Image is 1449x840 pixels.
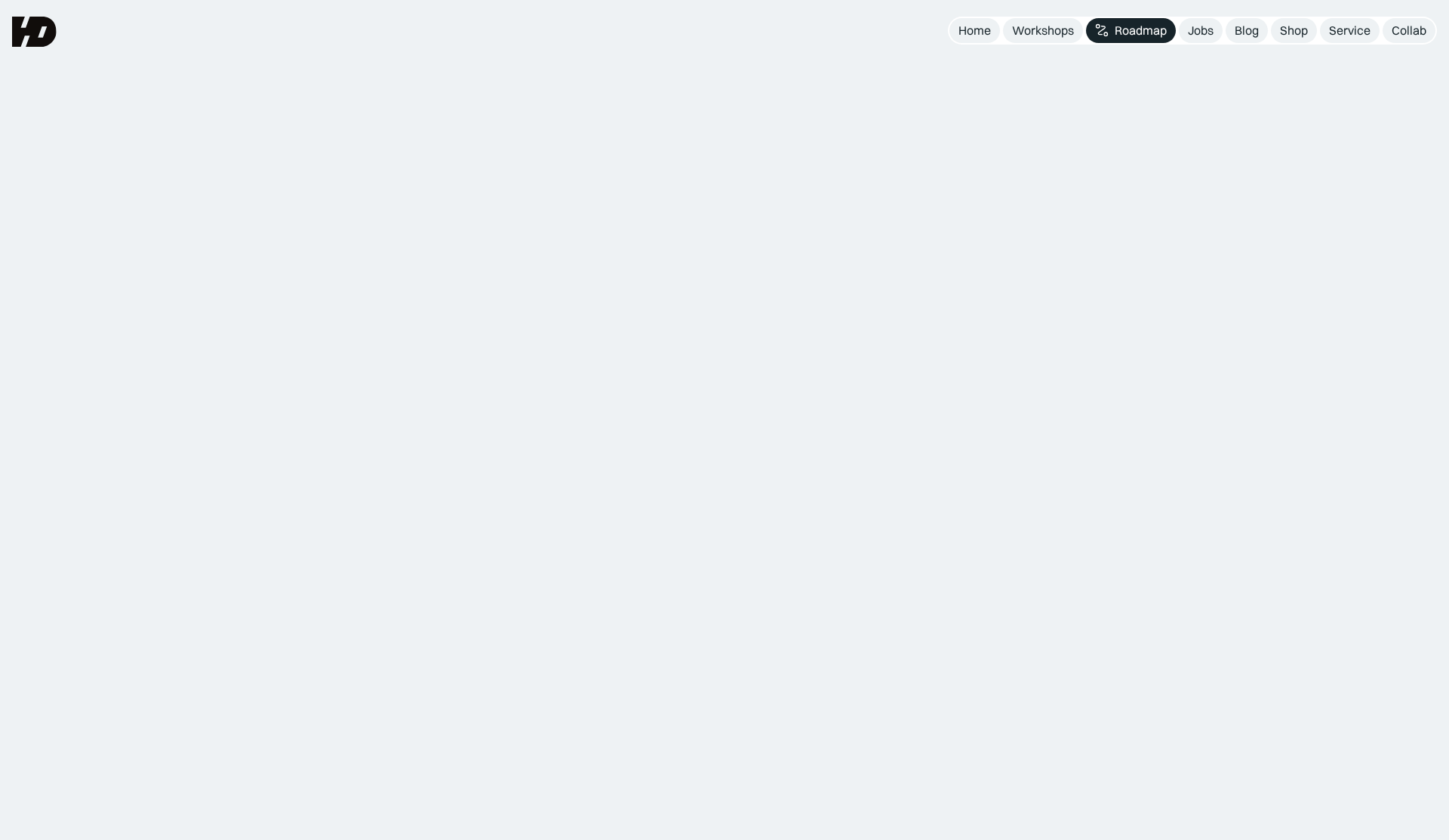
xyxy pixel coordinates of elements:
[875,108,1041,180] span: UI/UX
[958,23,991,38] div: Home
[723,602,787,618] div: Rp169.000
[465,459,529,475] div: Rp169.000
[1392,23,1426,38] div: Collab
[1329,23,1371,38] div: Service
[1179,18,1223,43] a: Jobs
[1280,23,1308,38] div: Shop
[1226,18,1268,43] a: Blog
[869,794,993,807] div: [PERSON_NAME], Freelancer
[349,312,743,344] div: Career path menjadi Remote Worker 2025
[981,459,1045,475] div: Rp139.000
[657,459,718,475] div: Beli Akses
[915,459,977,475] div: Beli Akses
[615,794,709,807] div: Egy, Product Designer
[657,602,808,618] a: Beli AksesRp169.000
[399,459,549,475] a: Beli AksesRp169.000
[1383,18,1435,43] a: Collab
[657,459,808,475] a: Beli AksesRp169.000
[362,794,455,807] div: Julyo, UI UX Designer
[869,680,1087,769] div: "Makasih banyak Bang Borrys insight2nya, jadi banyak tau sisi hiring manager & design lead pas sc...
[1271,18,1317,43] a: Shop
[615,680,833,731] div: “Materinya bagus banget. Bener-bener kasih gambaran gimana cara upscaling our freelance game. Jad...
[657,602,718,618] div: Beli Akses
[1086,18,1176,43] a: Roadmap
[399,602,460,618] div: Beli Akses
[1235,23,1259,38] div: Blog
[362,680,580,781] div: “Mas Kukuh jelasinnya on point banget, ngga hanya ngasih tips yang general aja, tapi kebanyakan b...
[915,459,1066,475] a: Beli AksesRp139.000
[949,18,1000,43] a: Home
[1115,23,1167,38] div: Roadmap
[1003,18,1083,43] a: Workshops
[723,459,787,475] div: Rp169.000
[399,459,460,475] div: Beli Akses
[399,602,549,618] a: Beli AksesRp169.000
[349,642,469,660] div: Apa kata mereka
[1320,18,1380,43] a: Service
[1188,23,1214,38] div: Jobs
[1012,23,1074,38] div: Workshops
[465,602,529,618] div: Rp169.000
